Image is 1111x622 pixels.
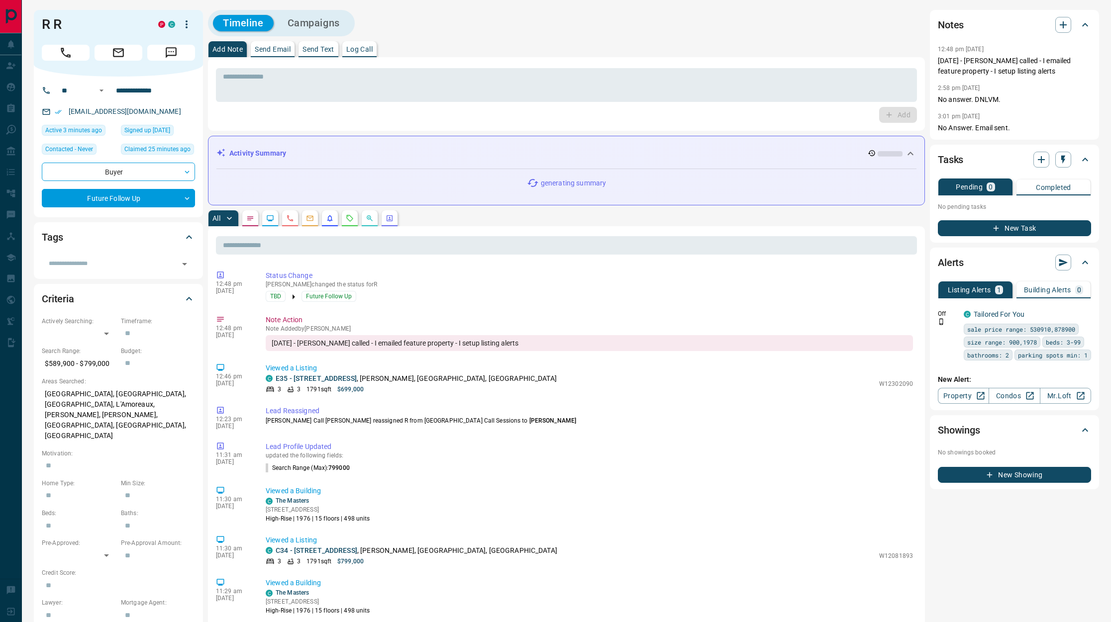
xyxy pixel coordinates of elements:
svg: Emails [306,214,314,222]
p: Log Call [346,46,373,53]
p: Areas Searched: [42,377,195,386]
p: 3:01 pm [DATE] [938,113,980,120]
p: updated the following fields: [266,452,913,459]
p: Beds: [42,509,116,518]
svg: Notes [246,214,254,222]
span: 799000 [328,464,350,471]
p: W12081893 [879,551,913,560]
h2: Showings [938,422,980,438]
a: The Masters [276,589,309,596]
p: 1791 sqft [306,557,331,566]
p: 12:48 pm [216,280,251,287]
div: Notes [938,13,1091,37]
p: High-Rise | 1976 | 15 floors | 498 units [266,606,370,615]
svg: Opportunities [366,214,374,222]
div: Wed Aug 13 2025 [42,125,116,139]
p: Send Email [255,46,291,53]
svg: Calls [286,214,294,222]
p: 0 [989,183,993,190]
p: [DATE] [216,380,251,387]
p: Search Range (Max) : [266,463,350,472]
h2: Notes [938,17,964,33]
p: Credit Score: [42,568,195,577]
div: Tasks [938,148,1091,172]
p: Mortgage Agent: [121,598,195,607]
p: [PERSON_NAME] changed the status for R [266,281,913,288]
span: Active 3 minutes ago [45,125,102,135]
span: Signed up [DATE] [124,125,170,135]
p: Lead Reassigned [266,406,913,416]
p: Off [938,309,958,318]
p: Lawyer: [42,598,116,607]
h1: R R [42,16,143,32]
p: 12:23 pm [216,416,251,423]
p: Activity Summary [229,148,286,159]
p: [DATE] [216,423,251,430]
p: Pending [956,183,983,190]
svg: Email Verified [55,108,62,115]
p: Pre-Approved: [42,538,116,547]
a: Condos [989,388,1040,404]
p: [GEOGRAPHIC_DATA], [GEOGRAPHIC_DATA], [GEOGRAPHIC_DATA], L'Amoreaux, [PERSON_NAME], [PERSON_NAME]... [42,386,195,444]
a: C34 - [STREET_ADDRESS] [276,546,357,554]
p: Viewed a Listing [266,363,913,373]
span: Claimed 25 minutes ago [124,144,191,154]
span: bathrooms: 2 [967,350,1009,360]
p: Search Range: [42,347,116,355]
div: [DATE] - [PERSON_NAME] called - I emailed feature property - I setup listing alerts [266,335,913,351]
span: TBD [270,291,281,301]
p: Actively Searching: [42,317,116,326]
p: [DATE] [216,552,251,559]
p: Add Note [212,46,243,53]
div: condos.ca [266,547,273,554]
div: condos.ca [266,498,273,505]
p: No Answer. Email sent. [938,123,1091,133]
p: [DATE] [216,503,251,510]
div: Wed Aug 17 2022 [121,125,195,139]
p: $799,000 [337,557,364,566]
svg: Push Notification Only [938,318,945,325]
button: New Showing [938,467,1091,483]
p: No pending tasks [938,199,1091,214]
p: W12302090 [879,379,913,388]
p: 3 [278,557,281,566]
p: $589,900 - $799,000 [42,355,116,372]
h2: Criteria [42,291,74,307]
p: Completed [1036,184,1071,191]
div: Alerts [938,251,1091,274]
p: 2:58 pm [DATE] [938,85,980,91]
p: generating summary [541,178,606,188]
p: Home Type: [42,479,116,488]
p: , [PERSON_NAME], [GEOGRAPHIC_DATA], [GEOGRAPHIC_DATA] [276,545,557,556]
div: condos.ca [168,21,175,28]
p: Viewed a Listing [266,535,913,545]
span: Message [147,45,195,61]
p: [PERSON_NAME] Call [PERSON_NAME] reassigned R from [GEOGRAPHIC_DATA] Call Sessions to [266,416,913,425]
a: Mr.Loft [1040,388,1091,404]
p: Baths: [121,509,195,518]
a: Tailored For You [974,310,1024,318]
svg: Listing Alerts [326,214,334,222]
a: Property [938,388,989,404]
p: Timeframe: [121,317,195,326]
button: Open [96,85,107,96]
h2: Alerts [938,255,964,270]
p: 0 [1077,286,1081,293]
p: 12:48 pm [DATE] [938,46,984,53]
div: condos.ca [964,311,971,318]
p: Min Size: [121,479,195,488]
p: Note Added by [PERSON_NAME] [266,325,913,332]
p: Viewed a Building [266,578,913,588]
p: High-Rise | 1976 | 15 floors | 498 units [266,514,370,523]
p: Building Alerts [1024,286,1071,293]
div: Showings [938,418,1091,442]
button: Timeline [213,15,274,31]
p: [DATE] [216,458,251,465]
p: [STREET_ADDRESS] [266,597,370,606]
p: [DATE] [216,595,251,602]
p: Viewed a Building [266,486,913,496]
p: Listing Alerts [948,286,991,293]
a: [EMAIL_ADDRESS][DOMAIN_NAME] [69,107,181,115]
p: New Alert: [938,374,1091,385]
div: property.ca [158,21,165,28]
